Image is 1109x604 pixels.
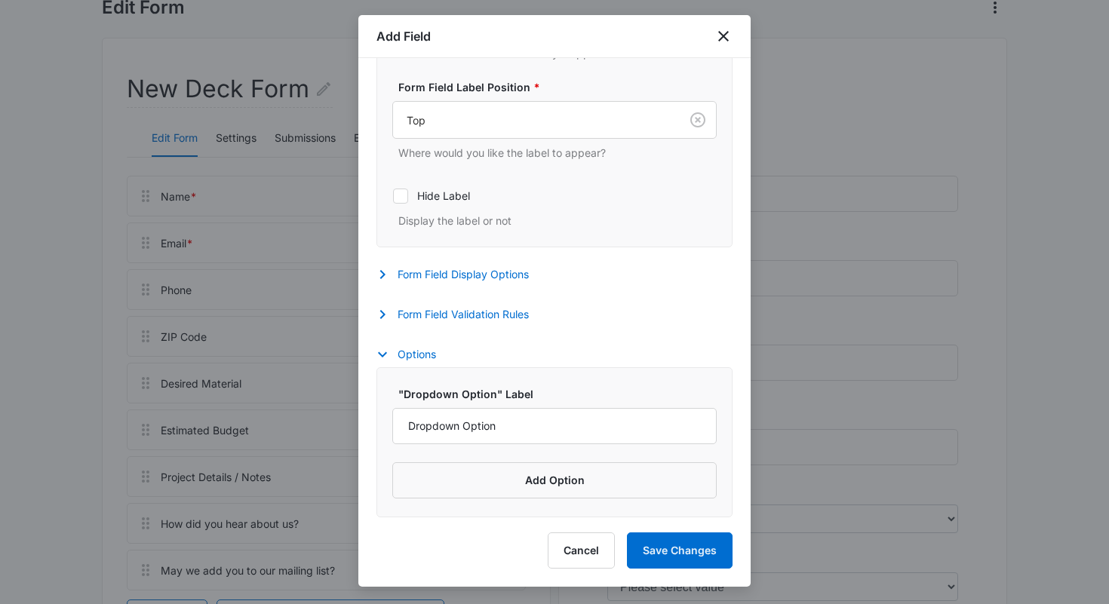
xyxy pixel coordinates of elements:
button: Cancel [548,532,615,569]
button: Form Field Validation Rules [376,305,544,323]
button: Clear [686,108,710,132]
button: Form Field Display Options [376,265,544,284]
label: Form Field Label Position [398,79,723,95]
h1: Add Field [376,27,431,45]
p: Display the label or not [398,213,717,228]
button: close [714,27,733,45]
button: Options [376,345,451,363]
input: "Dropdown Option" Label [392,408,717,444]
p: Where would you like the label to appear? [398,145,717,161]
label: "Dropdown Option" Label [398,386,723,402]
button: Add Option [392,462,717,498]
label: Hide Label [392,188,717,204]
button: Save Changes [627,532,733,569]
